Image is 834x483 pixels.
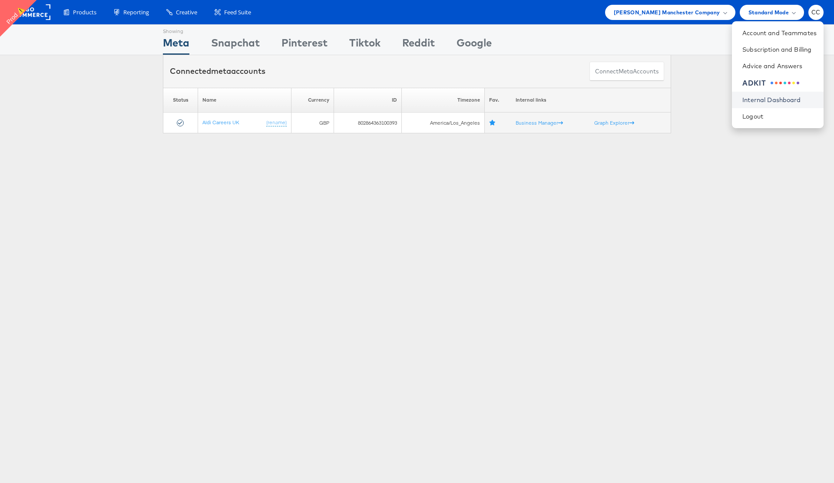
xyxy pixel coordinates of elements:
span: meta [619,67,633,76]
td: GBP [291,112,334,133]
span: CC [811,10,821,15]
th: Name [198,88,291,112]
div: Meta [163,35,189,55]
td: 802864363100393 [334,112,402,133]
span: Feed Suite [224,8,251,17]
span: Products [73,8,96,17]
th: ID [334,88,402,112]
div: Pinterest [281,35,328,55]
a: Subscription and Billing [742,45,817,54]
a: Graph Explorer [594,119,634,126]
a: Logout [742,112,817,121]
th: Status [163,88,198,112]
a: Advice and Answers [742,62,817,70]
span: Standard Mode [748,8,789,17]
div: Reddit [402,35,435,55]
div: ADKIT [742,78,766,88]
span: meta [211,66,231,76]
a: ADKIT [742,78,817,88]
th: Timezone [402,88,485,112]
a: Internal Dashboard [742,96,817,104]
span: Reporting [123,8,149,17]
div: Google [457,35,492,55]
a: Business Manager [516,119,563,126]
a: Aldi Careers UK [202,119,239,126]
div: Showing [163,25,189,35]
div: Connected accounts [170,66,265,77]
td: America/Los_Angeles [402,112,485,133]
a: Account and Teammates [742,29,817,37]
div: Tiktok [349,35,381,55]
div: Snapchat [211,35,260,55]
a: (rename) [266,119,287,126]
span: Creative [176,8,197,17]
th: Currency [291,88,334,112]
span: [PERSON_NAME] Manchester Company [614,8,720,17]
button: ConnectmetaAccounts [589,62,664,81]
